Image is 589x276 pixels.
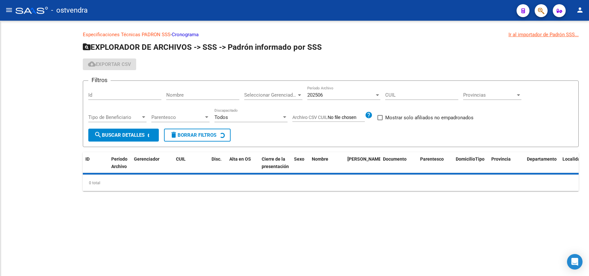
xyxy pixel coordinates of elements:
mat-icon: search [94,131,102,139]
datatable-header-cell: Gerenciador [131,152,173,174]
datatable-header-cell: Disc. [209,152,227,174]
button: Buscar Detalles [88,129,159,142]
span: - ostvendra [51,3,88,17]
span: [PERSON_NAME]. [347,156,384,162]
datatable-header-cell: Documento [380,152,418,174]
span: Localidad [562,156,583,162]
h3: Filtros [88,76,111,85]
button: Exportar CSV [83,58,136,70]
a: Cronograma [172,32,199,37]
span: Mostrar solo afiliados no empadronados [385,114,474,122]
span: Alta en OS [229,156,251,162]
span: Período Archivo [111,156,127,169]
div: 0 total [83,175,579,191]
datatable-header-cell: Nombre [309,152,345,174]
a: Especificaciones Técnicas PADRON SSS [83,32,170,37]
mat-icon: cloud_download [88,60,96,68]
p: - [83,31,579,38]
span: Parentesco [151,114,204,120]
span: Buscar Detalles [94,132,145,138]
datatable-header-cell: DomicilioTipo [453,152,489,174]
span: Sexo [294,156,304,162]
datatable-header-cell: Período Archivo [109,152,131,174]
span: Provincia [491,156,511,162]
datatable-header-cell: Provincia [489,152,524,174]
span: Gerenciador [134,156,159,162]
mat-icon: help [365,111,373,119]
span: Provincias [463,92,516,98]
span: Cierre de la presentación [262,156,289,169]
span: Departamento [527,156,557,162]
span: ID [85,156,90,162]
span: Disc. [212,156,222,162]
span: CUIL [176,156,186,162]
mat-icon: person [576,6,584,14]
span: Borrar Filtros [170,132,216,138]
datatable-header-cell: Departamento [524,152,560,174]
span: DomicilioTipo [456,156,485,162]
datatable-header-cell: Cierre de la presentación [259,152,291,174]
input: Archivo CSV CUIL [328,115,365,121]
span: Tipo de Beneficiario [88,114,141,120]
span: Documento [383,156,407,162]
div: Open Intercom Messenger [567,254,583,270]
span: Nombre [312,156,328,162]
span: Todos [214,114,228,120]
datatable-header-cell: CUIL [173,152,209,174]
datatable-header-cell: Fecha Nac. [345,152,380,174]
span: 202506 [307,92,323,98]
mat-icon: menu [5,6,13,14]
span: Parentesco [420,156,444,162]
span: EXPLORADOR DE ARCHIVOS -> SSS -> Padrón informado por SSS [83,43,322,52]
mat-icon: delete [170,131,178,139]
datatable-header-cell: ID [83,152,109,174]
datatable-header-cell: Alta en OS [227,152,259,174]
button: Borrar Filtros [164,129,231,142]
datatable-header-cell: Sexo [291,152,309,174]
span: Exportar CSV [88,61,131,67]
div: Ir al importador de Padrón SSS... [508,31,579,38]
span: Archivo CSV CUIL [292,115,328,120]
span: Seleccionar Gerenciador [244,92,297,98]
datatable-header-cell: Parentesco [418,152,453,174]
